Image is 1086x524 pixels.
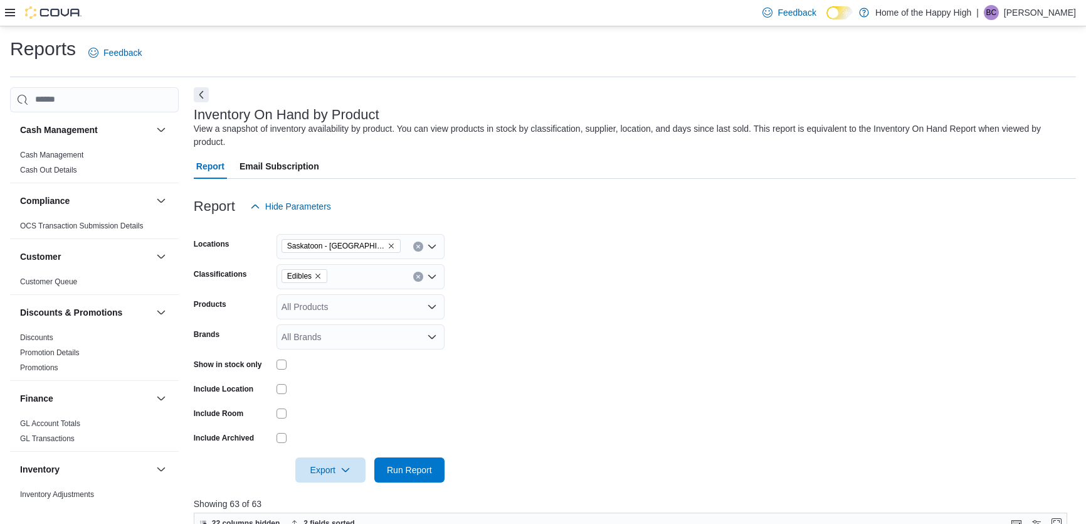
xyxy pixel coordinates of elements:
span: Saskatoon - Stonebridge - Prairie Records [282,239,401,253]
h3: Inventory On Hand by Product [194,107,379,122]
h3: Compliance [20,195,70,207]
span: Cash Out Details [20,165,77,175]
div: View a snapshot of inventory availability by product. You can view products in stock by classific... [194,122,1070,149]
button: Open list of options [427,332,437,342]
label: Classifications [194,269,247,279]
span: Export [303,457,358,483]
span: Saskatoon - [GEOGRAPHIC_DATA] - Prairie Records [287,240,385,252]
h3: Finance [20,392,53,405]
span: OCS Transaction Submission Details [20,221,144,231]
span: GL Account Totals [20,419,80,429]
button: Compliance [154,193,169,208]
span: Edibles [282,269,327,283]
a: GL Transactions [20,434,75,443]
h1: Reports [10,36,76,61]
img: Cova [25,6,82,19]
p: Home of the Happy High [875,5,971,20]
h3: Cash Management [20,124,98,136]
button: Next [194,87,209,102]
a: Feedback [83,40,147,65]
button: Open list of options [427,242,437,252]
span: Feedback [778,6,816,19]
a: Inventory by Product Historical [20,505,122,514]
a: Cash Out Details [20,166,77,174]
span: Email Subscription [240,154,319,179]
a: Promotion Details [20,348,80,357]
a: GL Account Totals [20,419,80,428]
button: Cash Management [154,122,169,137]
button: Open list of options [427,302,437,312]
span: Feedback [103,46,142,59]
button: Discounts & Promotions [20,306,151,319]
a: Customer Queue [20,277,77,286]
button: Export [295,457,366,483]
button: Customer [20,250,151,263]
label: Include Archived [194,433,254,443]
span: Edibles [287,270,312,282]
button: Remove Edibles from selection in this group [314,272,322,280]
button: Inventory [20,463,151,476]
button: Remove Saskatoon - Stonebridge - Prairie Records from selection in this group [387,242,395,250]
label: Products [194,299,226,309]
button: Open list of options [427,272,437,282]
span: Hide Parameters [265,200,331,213]
button: Inventory [154,462,169,477]
span: BC [986,5,997,20]
label: Brands [194,329,219,340]
button: Clear input [413,242,423,252]
label: Show in stock only [194,360,262,370]
a: OCS Transaction Submission Details [20,222,144,230]
span: Cash Management [20,150,83,160]
p: | [976,5,979,20]
div: Discounts & Promotions [10,330,179,380]
button: Customer [154,249,169,264]
button: Run Report [374,457,445,483]
button: Clear input [413,272,423,282]
button: Compliance [20,195,151,207]
button: Discounts & Promotions [154,305,169,320]
h3: Discounts & Promotions [20,306,122,319]
h3: Report [194,199,235,214]
span: Discounts [20,333,53,343]
span: Promotions [20,363,58,373]
span: Inventory by Product Historical [20,505,122,515]
a: Promotions [20,363,58,372]
h3: Inventory [20,463,60,476]
span: GL Transactions [20,434,75,444]
input: Dark Mode [826,6,853,19]
a: Discounts [20,333,53,342]
span: Report [196,154,224,179]
div: Brynn Cameron [984,5,999,20]
a: Cash Management [20,151,83,159]
p: Showing 63 of 63 [194,498,1076,510]
span: Run Report [387,464,432,476]
span: Customer Queue [20,277,77,287]
span: Promotion Details [20,348,80,358]
button: Hide Parameters [245,194,336,219]
div: Compliance [10,218,179,238]
div: Cash Management [10,147,179,183]
span: Inventory Adjustments [20,489,94,500]
button: Finance [154,391,169,406]
button: Cash Management [20,124,151,136]
a: Inventory Adjustments [20,490,94,499]
label: Locations [194,239,229,249]
label: Include Room [194,409,243,419]
button: Finance [20,392,151,405]
label: Include Location [194,384,253,394]
div: Finance [10,416,179,451]
div: Customer [10,274,179,294]
p: [PERSON_NAME] [1004,5,1076,20]
h3: Customer [20,250,61,263]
